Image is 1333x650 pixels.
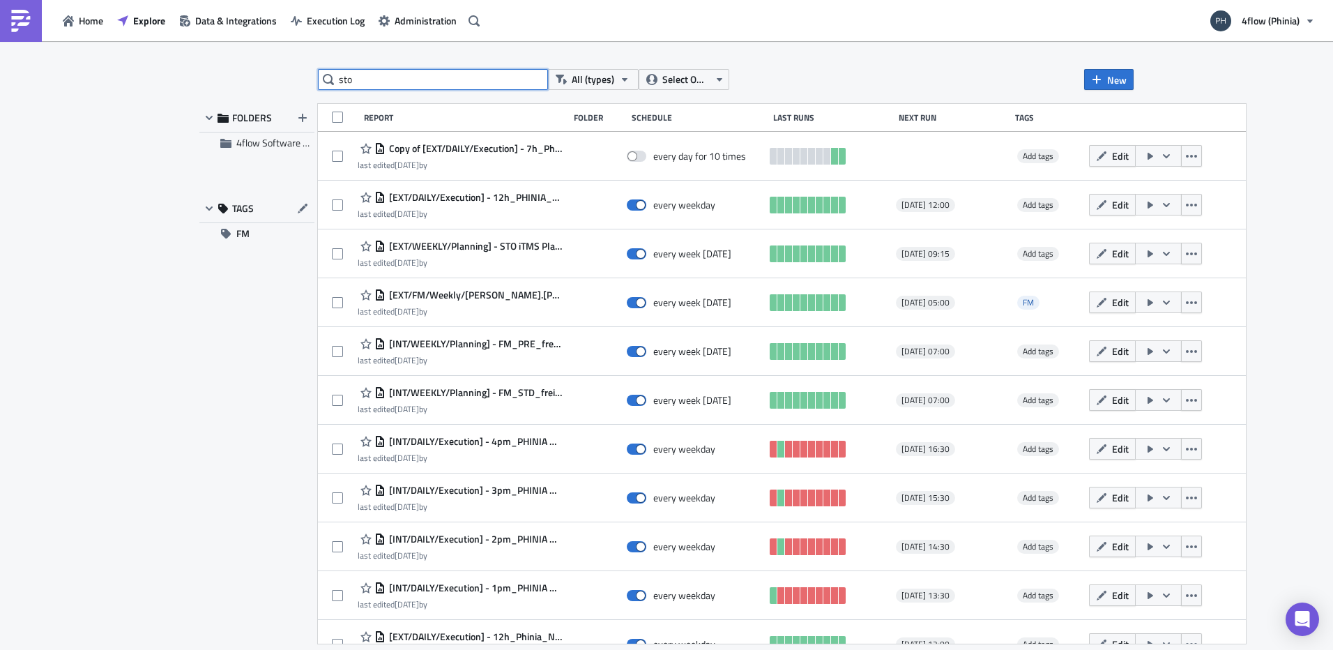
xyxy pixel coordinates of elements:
[395,158,419,172] time: 2025-06-02T12:14:51Z
[358,501,562,512] div: last edited by
[1209,9,1233,33] img: Avatar
[1017,198,1059,212] span: Add tags
[901,248,950,259] span: [DATE] 09:15
[1112,393,1129,407] span: Edit
[172,10,284,31] button: Data & Integrations
[1089,584,1136,606] button: Edit
[1017,296,1039,310] span: FM
[548,69,639,90] button: All (types)
[395,549,419,562] time: 2025-05-26T08:17:35Z
[1023,296,1034,309] span: FM
[662,72,709,87] span: Select Owner
[1017,442,1059,456] span: Add tags
[79,13,103,28] span: Home
[1017,491,1059,505] span: Add tags
[318,69,548,90] input: Search Reports
[1017,149,1059,163] span: Add tags
[1023,247,1053,260] span: Add tags
[1112,197,1129,212] span: Edit
[653,541,715,553] div: every weekday
[1023,540,1053,553] span: Add tags
[1112,149,1129,163] span: Edit
[572,72,614,87] span: All (types)
[1112,344,1129,358] span: Edit
[901,199,950,211] span: [DATE] 12:00
[358,355,562,365] div: last edited by
[1017,540,1059,554] span: Add tags
[386,289,562,301] span: [EXT/FM/Weekly/bence.varga] - PHINIA - Old shipments with no billing run
[1023,589,1053,602] span: Add tags
[386,386,562,399] span: [INT/WEEKLY/Planning] - FM_STD_freight_Overview_external sending to plants_FGIL
[307,13,365,28] span: Execution Log
[10,10,32,32] img: PushMetrics
[653,345,731,358] div: every week on Monday
[395,305,419,318] time: 2025-06-06T08:39:01Z
[632,112,767,123] div: Schedule
[386,582,562,594] span: [INT/DAILY/Execution] - 1pm_PHINIA Open TOs - 2 Days check
[386,484,562,497] span: [INT/DAILY/Execution] - 3pm_PHINIA Open TOs - 2 Days check
[901,541,950,552] span: [DATE] 14:30
[358,404,562,414] div: last edited by
[1089,340,1136,362] button: Edit
[133,13,165,28] span: Explore
[653,248,731,260] div: every week on Monday
[1112,490,1129,505] span: Edit
[395,207,419,220] time: 2025-05-23T07:01:41Z
[386,435,562,448] span: [INT/DAILY/Execution] - 4pm_PHINIA Open TOs - 2 Days check
[773,112,892,123] div: Last Runs
[56,10,110,31] button: Home
[372,10,464,31] button: Administration
[358,550,562,561] div: last edited by
[1023,442,1053,455] span: Add tags
[901,492,950,504] span: [DATE] 15:30
[236,223,250,244] span: FM
[386,338,562,350] span: [INT/WEEKLY/Planning] - FM_PRE_freight_Overview_external sending to plants_FGIL
[901,297,950,308] span: [DATE] 05:00
[1107,73,1127,87] span: New
[284,10,372,31] button: Execution Log
[386,533,562,545] span: [INT/DAILY/Execution] - 2pm_PHINIA Open TOs - 2 Days check
[195,13,277,28] span: Data & Integrations
[1112,539,1129,554] span: Edit
[395,354,419,367] time: 2025-06-13T13:30:35Z
[1112,588,1129,603] span: Edit
[1202,6,1323,36] button: 4flow (Phinia)
[653,492,715,504] div: every weekday
[1089,194,1136,216] button: Edit
[395,402,419,416] time: 2025-06-13T13:31:32Z
[386,142,562,155] span: Copy of [EXT/DAILY/Execution] - 7h_Phinia_Not_delivered_external sending to carrier
[901,395,950,406] span: [DATE] 07:00
[232,112,272,124] span: FOLDERS
[1084,69,1134,90] button: New
[1089,487,1136,508] button: Edit
[358,257,562,268] div: last edited by
[395,451,419,464] time: 2025-05-26T08:17:52Z
[358,160,562,170] div: last edited by
[1023,491,1053,504] span: Add tags
[1286,603,1319,636] div: Open Intercom Messenger
[1017,345,1059,358] span: Add tags
[395,598,419,611] time: 2025-05-26T08:17:25Z
[386,191,562,204] span: [EXT/DAILY/Execution] - 12h_PHINIA_Not_collected_external sending to carrier
[1023,345,1053,358] span: Add tags
[1023,393,1053,407] span: Add tags
[358,453,562,463] div: last edited by
[386,240,562,252] span: [EXT/WEEKLY/Planning] - STO iTMS Planning report
[899,112,1008,123] div: Next Run
[232,202,254,215] span: TAGS
[653,199,715,211] div: every weekday
[1089,292,1136,313] button: Edit
[574,112,625,123] div: Folder
[1242,13,1300,28] span: 4flow (Phinia)
[199,223,314,244] button: FM
[1089,536,1136,557] button: Edit
[1017,247,1059,261] span: Add tags
[110,10,172,31] button: Explore
[1089,438,1136,460] button: Edit
[386,630,562,643] span: [EXT/DAILY/Execution] - 12h_Phinia_Not_delivered_external sending to carrier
